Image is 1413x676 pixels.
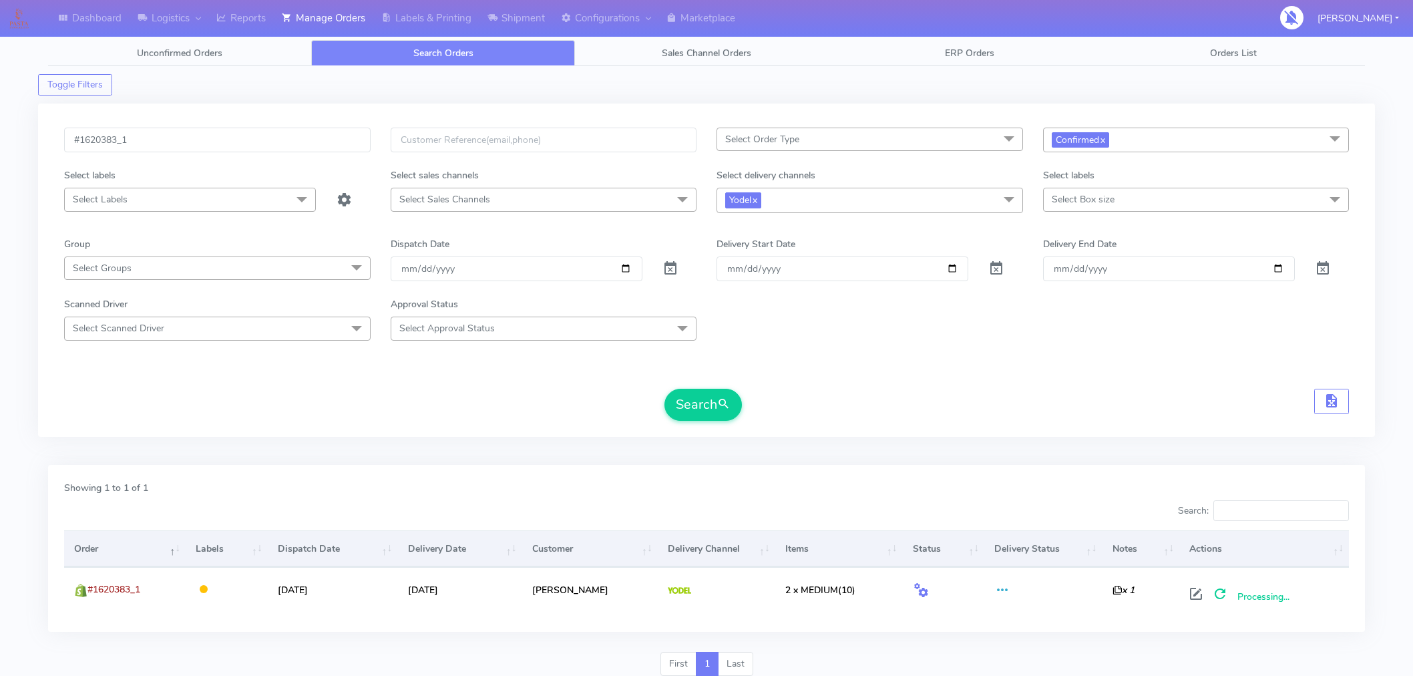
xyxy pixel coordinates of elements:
[73,322,164,335] span: Select Scanned Driver
[1052,132,1109,148] span: Confirmed
[1043,168,1094,182] label: Select labels
[696,652,719,676] a: 1
[725,192,761,208] span: Yodel
[1307,5,1409,32] button: [PERSON_NAME]
[1043,237,1117,251] label: Delivery End Date
[662,47,751,59] span: Sales Channel Orders
[38,74,112,96] button: Toggle Filters
[1178,500,1349,522] label: Search:
[658,530,775,566] th: Delivery Channel: activate to sort column ascending
[785,584,838,597] span: 2 x MEDIUM
[1052,193,1115,206] span: Select Box size
[725,133,799,146] span: Select Order Type
[391,128,697,152] input: Customer Reference(email,phone)
[391,297,458,311] label: Approval Status
[945,47,994,59] span: ERP Orders
[64,481,148,495] label: Showing 1 to 1 of 1
[397,530,522,566] th: Delivery Date: activate to sort column ascending
[1213,500,1349,522] input: Search:
[391,168,479,182] label: Select sales channels
[1113,584,1135,597] i: x 1
[73,193,128,206] span: Select Labels
[664,389,742,421] button: Search
[64,128,371,152] input: Order Id
[268,530,398,566] th: Dispatch Date: activate to sort column ascending
[64,530,186,566] th: Order: activate to sort column descending
[984,530,1102,566] th: Delivery Status: activate to sort column ascending
[668,587,691,594] img: Yodel
[1179,530,1349,566] th: Actions: activate to sort column ascending
[775,530,903,566] th: Items: activate to sort column ascending
[1237,590,1289,603] span: Processing...
[399,322,495,335] span: Select Approval Status
[64,297,128,311] label: Scanned Driver
[717,168,815,182] label: Select delivery channels
[717,237,795,251] label: Delivery Start Date
[785,584,855,597] span: (10)
[186,530,268,566] th: Labels: activate to sort column ascending
[399,193,490,206] span: Select Sales Channels
[413,47,473,59] span: Search Orders
[1102,530,1179,566] th: Notes: activate to sort column ascending
[64,237,90,251] label: Group
[137,47,222,59] span: Unconfirmed Orders
[397,567,522,612] td: [DATE]
[48,40,1365,66] ul: Tabs
[751,192,757,206] a: x
[73,262,132,275] span: Select Groups
[391,237,449,251] label: Dispatch Date
[1210,47,1257,59] span: Orders List
[74,584,87,597] img: shopify.png
[268,567,398,612] td: [DATE]
[64,168,116,182] label: Select labels
[1099,132,1105,146] a: x
[87,583,140,596] span: #1620383_1
[522,567,657,612] td: [PERSON_NAME]
[522,530,657,566] th: Customer: activate to sort column ascending
[902,530,984,566] th: Status: activate to sort column ascending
